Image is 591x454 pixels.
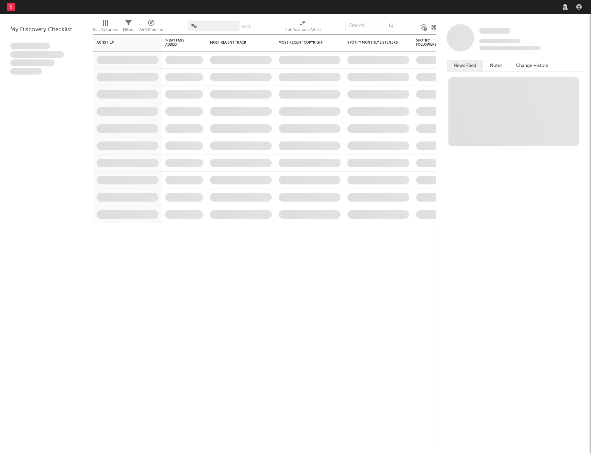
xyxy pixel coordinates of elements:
[10,51,64,58] span: Integer aliquet in purus et
[10,43,50,49] span: Lorem ipsum dolor
[483,60,509,71] button: Notes
[416,38,440,47] div: Spotify Followers
[242,25,251,29] button: Save
[509,60,555,71] button: Change History
[123,26,134,34] div: Filters
[479,46,541,50] span: 0 fans last week
[165,38,193,47] span: 7-Day Fans Added
[123,17,134,37] div: Filters
[139,26,163,34] div: A&R Pipeline
[285,26,321,34] div: Notifications (Artist)
[479,28,510,34] span: Some Artist
[285,17,321,37] div: Notifications (Artist)
[479,39,521,43] span: Tracking Since: [DATE]
[93,26,118,34] div: Edit Columns
[139,17,163,37] div: A&R Pipeline
[279,41,330,45] div: Most Recent Copyright
[97,41,148,45] div: Artist
[479,27,510,34] a: Some Artist
[447,60,483,71] button: News Feed
[210,41,261,45] div: Most Recent Track
[10,26,82,34] div: My Discovery Checklist
[10,59,55,66] span: Praesent ac interdum
[93,17,118,37] div: Edit Columns
[347,41,399,45] div: Spotify Monthly Listeners
[345,21,397,31] input: Search...
[10,68,42,75] span: Aliquam viverra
